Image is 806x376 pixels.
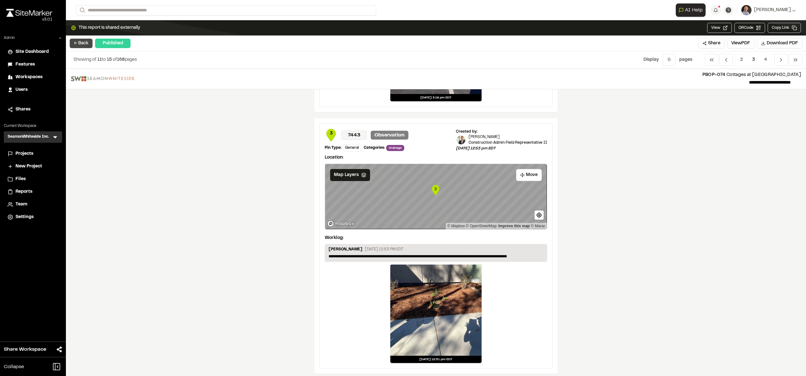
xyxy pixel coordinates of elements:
span: Share Workspace [4,346,46,353]
a: Mapbox [447,224,465,228]
p: Display [643,56,659,63]
button: ← Back [70,39,93,48]
text: 3 [434,186,437,191]
div: Categories: [364,145,385,151]
span: New Project [16,163,42,170]
span: 15 [107,58,112,62]
a: Users [8,86,58,93]
p: page s [679,56,692,63]
span: Shares [16,106,30,113]
p: to of pages [74,56,137,63]
span: Download PDF [767,40,798,47]
a: Map feedback [498,224,530,228]
p: Construction Admin Field Representative II [469,140,547,146]
button: Search [76,5,87,16]
button: Share [698,38,725,48]
div: Created by: [456,129,547,135]
p: 7443 [341,130,367,140]
span: Drainage [386,145,404,151]
span: 168 [117,58,125,62]
span: Features [16,61,35,68]
span: Site Dashboard [16,48,49,55]
p: Location: [325,154,547,161]
button: Copy Link [768,23,801,33]
p: Observation [371,131,408,140]
span: Map Layers [334,172,359,179]
a: Mapbox logo [327,220,355,227]
img: file [71,76,134,81]
span: Files [16,176,26,183]
div: General [343,144,361,152]
p: Worklog: [325,235,344,241]
p: Cottages at [GEOGRAPHIC_DATA] [139,72,801,78]
div: Published [95,39,131,48]
a: Team [8,201,58,208]
span: Users [16,86,28,93]
button: View [707,23,732,33]
p: [PERSON_NAME] [469,135,547,140]
h3: SeamonWhiteside Inc. [8,134,49,140]
span: 2 [735,54,748,66]
a: Features [8,61,58,68]
span: Reports [16,188,32,195]
div: [DATE] 12:51 pm EDT [390,356,482,363]
button: 5 [663,54,675,66]
span: [PERSON_NAME] [754,7,791,14]
img: User [741,5,752,15]
div: Open AI Assistant [676,3,708,17]
p: [DATE] 12:53 pm EDT [456,146,547,151]
button: Move [516,169,542,181]
a: Projects [8,150,58,157]
div: Oh geez...please don't... [6,17,52,22]
p: Admin [4,35,15,41]
a: [DATE] 12:51 pm EDT [390,264,482,363]
span: AI Help [685,6,703,14]
p: [DATE] 12:53 PM EDT [365,247,403,252]
a: Site Dashboard [8,48,58,55]
span: 3 [747,54,760,66]
button: Download PDF [757,38,802,48]
span: 11 [97,58,102,62]
button: Open AI Assistant [676,3,706,17]
span: Team [16,201,27,208]
a: OpenStreetMap [466,224,497,228]
div: Pin Type: [325,145,342,151]
img: rebrand.png [6,9,52,17]
button: ViewPDF [727,38,754,48]
span: PBOP-074 [702,73,726,77]
a: New Project [8,163,58,170]
a: Reports [8,188,58,195]
span: Projects [16,150,33,157]
p: Current Workspace [4,123,62,129]
a: Shares [8,106,58,113]
a: Settings [8,214,58,221]
button: [PERSON_NAME] [741,5,796,15]
p: [PERSON_NAME] [329,247,362,254]
span: Collapse [4,363,24,371]
button: Find my location [534,210,544,220]
canvas: Map [325,164,547,229]
span: This report is shared externally [79,24,140,31]
a: Maxar [531,224,545,228]
button: QRCode [734,23,765,33]
span: Settings [16,214,34,221]
div: [DATE] 3:18 pm EDT [390,94,482,101]
span: 4 [759,54,772,66]
div: Map marker [431,184,440,197]
a: Files [8,176,58,183]
nav: Navigation [705,54,802,66]
a: Workspaces [8,74,58,81]
span: 3 [325,130,337,137]
span: Showing of [74,58,97,62]
span: Workspaces [16,74,42,81]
